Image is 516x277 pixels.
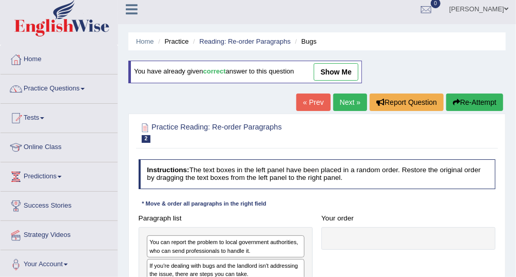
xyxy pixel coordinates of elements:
h4: The text boxes in the left panel have been placed in a random order. Restore the original order b... [139,159,496,189]
a: Practice Questions [1,75,118,100]
a: « Prev [296,94,330,111]
li: Practice [156,36,188,46]
b: correct [203,68,226,76]
h2: Practice Reading: Re-order Paragraphs [139,121,360,143]
a: Tests [1,104,118,130]
li: Bugs [293,36,317,46]
a: Home [1,45,118,71]
a: Predictions [1,162,118,188]
span: 2 [142,135,151,143]
button: Report Question [370,94,444,111]
a: Reading: Re-order Paragraphs [199,38,291,45]
a: Strategy Videos [1,221,118,247]
a: Online Class [1,133,118,159]
a: show me [314,63,358,81]
a: Next » [333,94,367,111]
div: * Move & order all paragraphs in the right field [139,200,270,209]
a: Success Stories [1,192,118,217]
button: Re-Attempt [446,94,503,111]
a: Home [136,38,154,45]
h4: Your order [321,215,495,223]
div: You have already given answer to this question [128,61,362,83]
b: Instructions: [147,166,189,174]
a: Your Account [1,250,118,276]
h4: Paragraph list [139,215,313,223]
div: You can report the problem to local government authorities, who can send professionals to handle it. [147,235,304,257]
